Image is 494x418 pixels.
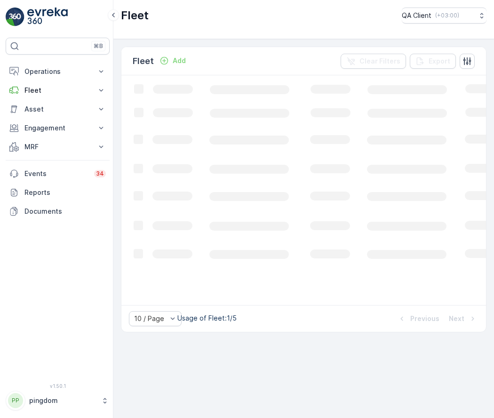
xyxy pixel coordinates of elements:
[396,313,440,324] button: Previous
[133,55,154,68] p: Fleet
[156,55,190,66] button: Add
[449,314,464,323] p: Next
[435,12,459,19] p: ( +03:00 )
[6,119,110,137] button: Engagement
[173,56,186,65] p: Add
[24,207,106,216] p: Documents
[8,393,23,408] div: PP
[24,67,91,76] p: Operations
[177,313,237,323] p: Usage of Fleet : 1/5
[24,169,88,178] p: Events
[24,123,91,133] p: Engagement
[6,62,110,81] button: Operations
[341,54,406,69] button: Clear Filters
[6,8,24,26] img: logo
[24,188,106,197] p: Reports
[6,202,110,221] a: Documents
[6,81,110,100] button: Fleet
[96,170,104,177] p: 34
[402,11,431,20] p: QA Client
[410,314,439,323] p: Previous
[29,396,96,405] p: pingdom
[27,8,68,26] img: logo_light-DOdMpM7g.png
[429,56,450,66] p: Export
[359,56,400,66] p: Clear Filters
[410,54,456,69] button: Export
[24,142,91,152] p: MRF
[402,8,486,24] button: QA Client(+03:00)
[94,42,103,50] p: ⌘B
[6,164,110,183] a: Events34
[6,137,110,156] button: MRF
[24,86,91,95] p: Fleet
[6,100,110,119] button: Asset
[6,391,110,410] button: PPpingdom
[448,313,478,324] button: Next
[121,8,149,23] p: Fleet
[6,183,110,202] a: Reports
[24,104,91,114] p: Asset
[6,383,110,389] span: v 1.50.1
